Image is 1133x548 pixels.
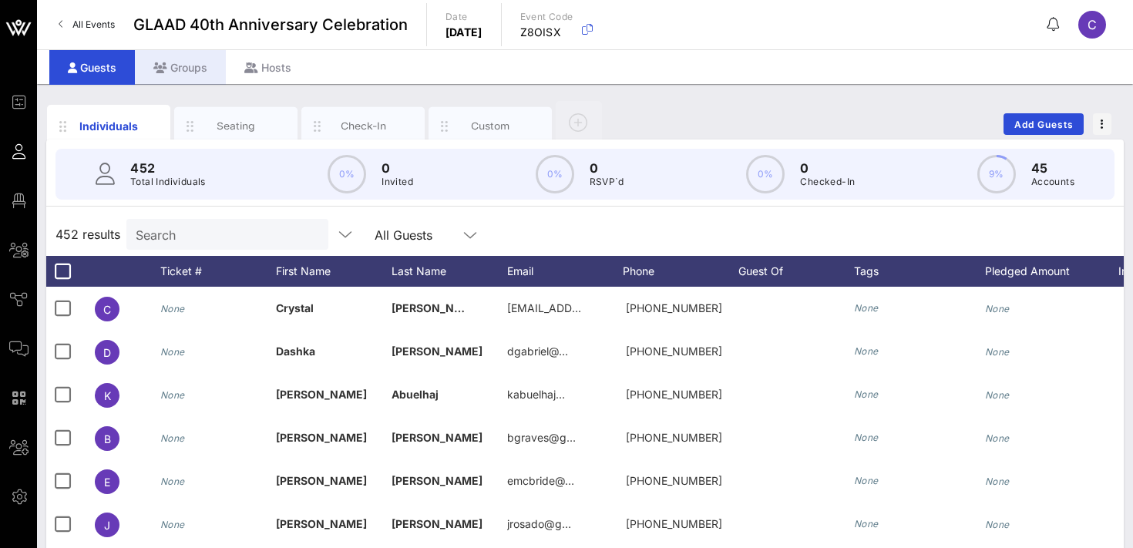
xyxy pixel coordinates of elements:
p: Total Individuals [130,174,206,190]
i: None [854,345,879,357]
i: None [160,389,185,401]
span: [PERSON_NAME] [392,431,482,444]
div: Last Name [392,256,507,287]
span: 452 results [55,225,120,244]
p: bgraves@g… [507,416,576,459]
i: None [985,303,1010,314]
p: 452 [130,159,206,177]
div: All Guests [365,219,489,250]
span: [PERSON_NAME] [276,388,367,401]
i: None [160,476,185,487]
p: 0 [590,159,624,177]
i: None [160,519,185,530]
p: Date [445,9,482,25]
span: +17013356256 [626,431,722,444]
p: Invited [382,174,413,190]
div: Groups [135,50,226,85]
p: kabuelhaj… [507,373,565,416]
div: Pledged Amount [985,256,1101,287]
a: All Events [49,12,124,37]
div: Hosts [226,50,310,85]
p: Event Code [520,9,573,25]
span: [PERSON_NAME] [392,345,482,358]
p: Checked-In [800,174,855,190]
p: 0 [382,159,413,177]
p: Z8OISX [520,25,573,40]
span: +12097405793 [626,388,722,401]
span: [EMAIL_ADDRESS][DOMAIN_NAME] [507,301,693,314]
i: None [985,476,1010,487]
span: C [1088,17,1097,32]
div: C [1078,11,1106,39]
span: [PERSON_NAME] [276,517,367,530]
i: None [854,388,879,400]
div: Check-In [329,119,398,133]
i: None [160,346,185,358]
span: [PERSON_NAME] [392,517,482,530]
span: GLAAD 40th Anniversary Celebration [133,13,408,36]
div: All Guests [375,228,432,242]
i: None [854,518,879,530]
p: jrosado@g… [507,503,571,546]
span: Abuelhaj [392,388,439,401]
span: +18133352554 [626,474,722,487]
span: Add Guests [1014,119,1074,130]
div: Guest Of [738,256,854,287]
span: +16462411504 [626,517,722,530]
span: +19178474554 [626,301,722,314]
i: None [854,302,879,314]
p: dgabriel@… [507,330,568,373]
span: K [104,389,111,402]
div: Tags [854,256,985,287]
p: 45 [1031,159,1074,177]
div: Individuals [75,118,143,134]
span: Crystal [276,301,314,314]
span: Dashka [276,345,315,358]
span: D [103,346,111,359]
span: All Events [72,18,115,30]
p: [DATE] [445,25,482,40]
span: E [104,476,110,489]
span: [PERSON_NAME] [276,474,367,487]
i: None [854,432,879,443]
i: None [985,519,1010,530]
i: None [985,389,1010,401]
i: None [985,346,1010,358]
p: emcbride@… [507,459,574,503]
span: [PERSON_NAME] [392,301,482,314]
span: B [104,432,111,445]
div: Email [507,256,623,287]
div: First Name [276,256,392,287]
i: None [985,432,1010,444]
div: Ticket # [160,256,276,287]
p: Accounts [1031,174,1074,190]
div: Phone [623,256,738,287]
div: Custom [456,119,525,133]
div: Guests [49,50,135,85]
span: [PERSON_NAME] [276,431,367,444]
i: None [854,475,879,486]
i: None [160,303,185,314]
button: Add Guests [1004,113,1084,135]
span: +19549938075 [626,345,722,358]
span: J [104,519,110,532]
p: 0 [800,159,855,177]
p: RSVP`d [590,174,624,190]
span: C [103,303,111,316]
span: [PERSON_NAME] [392,474,482,487]
div: Seating [202,119,271,133]
i: None [160,432,185,444]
